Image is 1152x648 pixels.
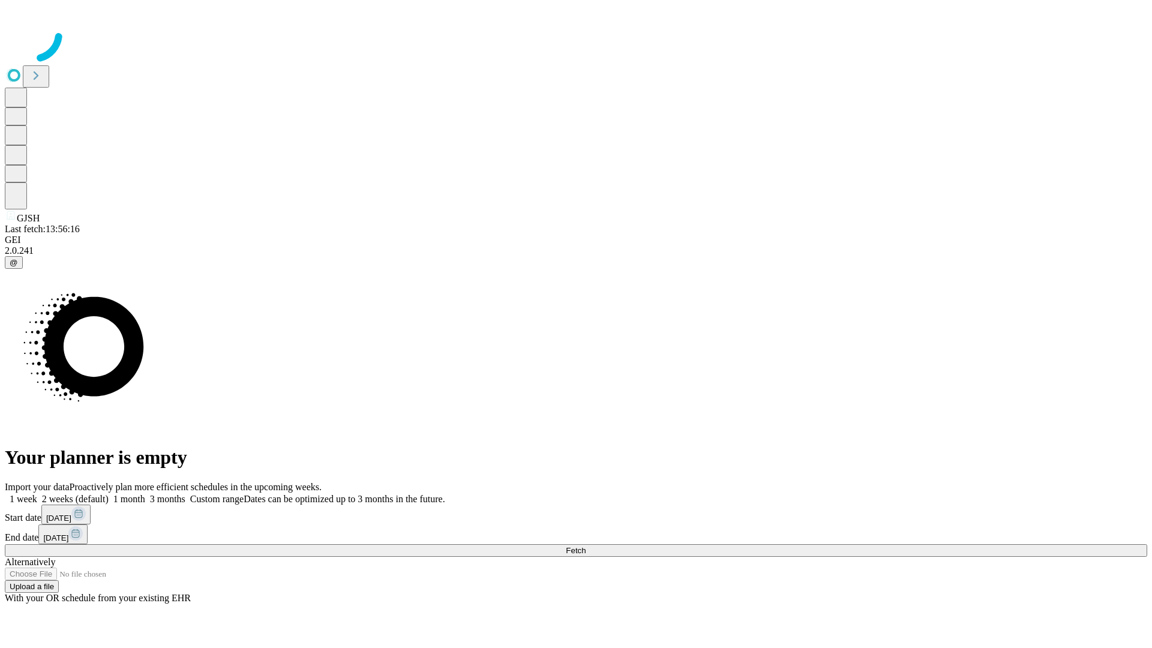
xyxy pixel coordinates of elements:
[566,546,586,555] span: Fetch
[150,494,185,504] span: 3 months
[190,494,244,504] span: Custom range
[43,533,68,542] span: [DATE]
[5,505,1147,524] div: Start date
[70,482,322,492] span: Proactively plan more efficient schedules in the upcoming weeks.
[10,258,18,267] span: @
[244,494,445,504] span: Dates can be optimized up to 3 months in the future.
[5,256,23,269] button: @
[10,494,37,504] span: 1 week
[5,524,1147,544] div: End date
[5,224,80,234] span: Last fetch: 13:56:16
[113,494,145,504] span: 1 month
[17,213,40,223] span: GJSH
[5,482,70,492] span: Import your data
[5,245,1147,256] div: 2.0.241
[5,446,1147,469] h1: Your planner is empty
[42,494,109,504] span: 2 weeks (default)
[5,580,59,593] button: Upload a file
[5,235,1147,245] div: GEI
[5,544,1147,557] button: Fetch
[46,514,71,523] span: [DATE]
[5,557,55,567] span: Alternatively
[5,593,191,603] span: With your OR schedule from your existing EHR
[41,505,91,524] button: [DATE]
[38,524,88,544] button: [DATE]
